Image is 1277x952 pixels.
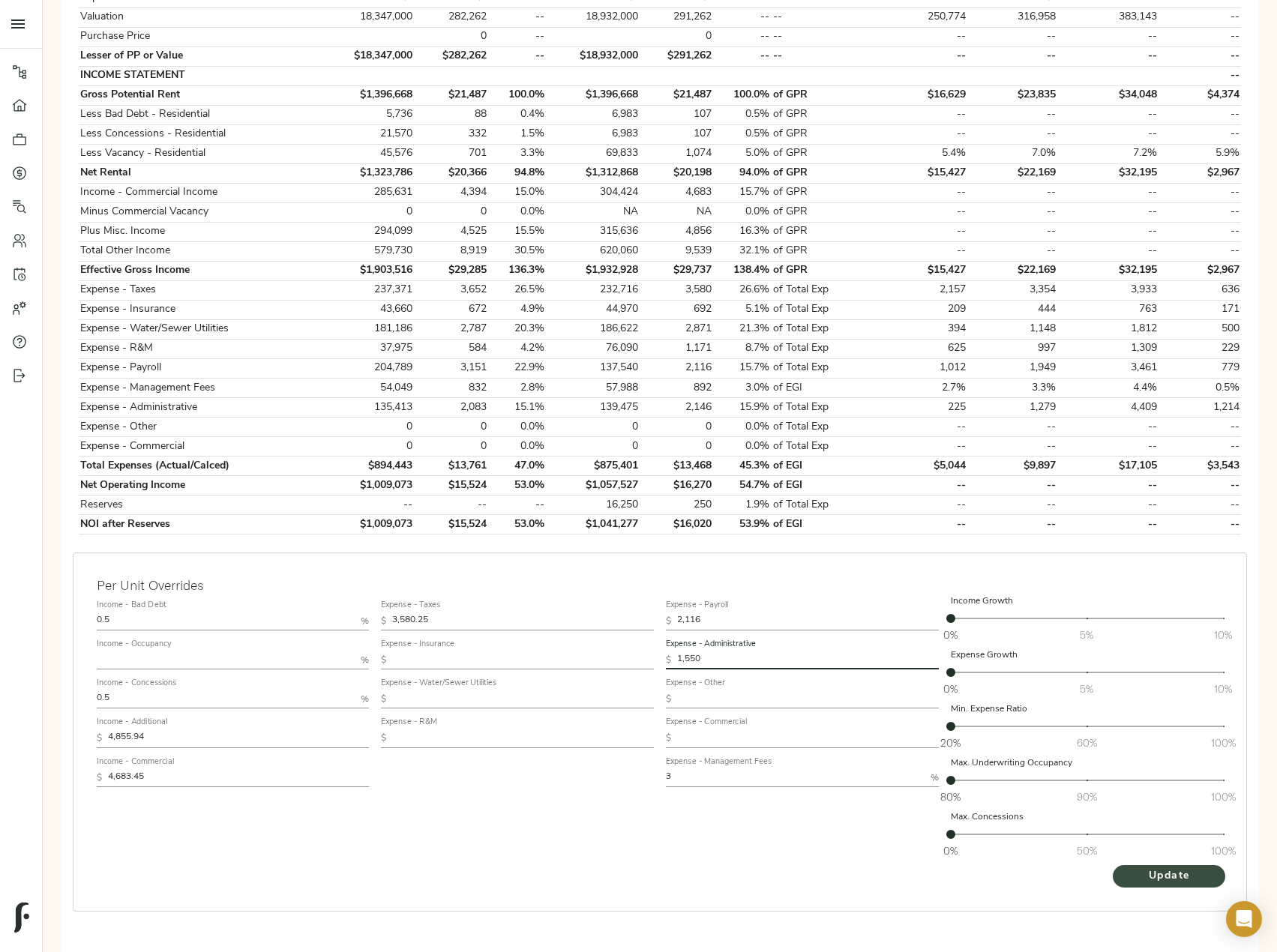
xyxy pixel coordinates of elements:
td: $21,487 [640,85,714,105]
td: 54,049 [324,379,415,398]
td: NA [546,202,640,222]
label: Income - Bad Debt [97,601,166,609]
td: -- [1159,7,1241,27]
td: 2,787 [414,319,488,339]
td: 43,660 [324,300,415,319]
td: -- [967,418,1058,437]
span: 5% [1080,627,1093,642]
td: $18,932,000 [546,46,640,66]
td: 315,636 [546,222,640,241]
td: 832 [414,379,488,398]
td: of Total Exp [772,319,870,339]
td: 3,933 [1058,280,1159,300]
td: 15.7% [714,358,772,378]
span: 0% [943,843,958,858]
td: 100.0% [488,85,546,105]
td: 0.0% [714,437,772,457]
td: 57,988 [546,379,640,398]
td: -- [772,27,870,46]
td: 37,975 [324,339,415,358]
td: 137,540 [546,358,640,378]
td: Income - Commercial Income [79,183,324,202]
td: 4.4% [1058,379,1159,398]
td: $13,761 [414,457,488,476]
td: $2,967 [1159,261,1241,280]
td: -- [1159,46,1241,66]
td: 3,461 [1058,358,1159,378]
span: 100% [1211,789,1236,804]
td: 779 [1159,358,1241,378]
td: 135,413 [324,398,415,418]
span: 0% [943,627,958,642]
td: 0.4% [488,105,546,124]
td: 0 [414,437,488,457]
td: $22,169 [967,261,1058,280]
td: of Total Exp [772,418,870,437]
td: 316,958 [967,7,1058,27]
span: 20% [940,735,961,750]
button: Update [1113,865,1225,888]
td: 1,148 [967,319,1058,339]
td: of GPR [772,124,870,144]
td: 291,262 [640,7,714,27]
td: 5.0% [714,144,772,163]
td: 1,171 [640,339,714,358]
td: 4.9% [488,300,546,319]
td: Plus Misc. Income [79,222,324,241]
td: -- [1159,241,1241,261]
td: 237,371 [324,280,415,300]
td: -- [870,183,968,202]
td: 139,475 [546,398,640,418]
td: 94.0% [714,163,772,183]
td: 6,983 [546,105,640,124]
td: -- [1058,183,1159,202]
td: 15.9% [714,398,772,418]
td: 701 [414,144,488,163]
td: Less Concessions - Residential [79,124,324,144]
td: $22,169 [967,163,1058,183]
td: -- [488,46,546,66]
td: -- [870,418,968,437]
td: -- [1058,46,1159,66]
label: Expense - Administrative [666,640,756,648]
span: Update [1128,867,1210,886]
td: Valuation [79,7,324,27]
td: 0 [324,418,415,437]
td: 2.8% [488,379,546,398]
label: Expense - Payroll [666,601,728,609]
td: of EGI [772,379,870,398]
td: 3,652 [414,280,488,300]
td: 26.5% [488,280,546,300]
td: 0.5% [1159,379,1241,398]
td: 285,631 [324,183,415,202]
td: of GPR [772,163,870,183]
td: $32,195 [1058,261,1159,280]
td: 69,833 [546,144,640,163]
td: -- [714,46,772,66]
td: 2,083 [414,398,488,418]
td: 8.7% [714,339,772,358]
td: 500 [1159,319,1241,339]
td: of GPR [772,85,870,105]
td: -- [870,241,968,261]
td: Total Expenses (Actual/Calced) [79,457,324,476]
td: -- [870,202,968,222]
td: -- [1159,105,1241,124]
td: 692 [640,300,714,319]
td: 100.0% [714,85,772,105]
span: 100% [1211,735,1236,750]
td: 620,060 [546,241,640,261]
td: 997 [967,339,1058,358]
td: 672 [414,300,488,319]
span: 10% [1214,627,1232,642]
td: 22.9% [488,358,546,378]
td: 1,074 [640,144,714,163]
td: 181,186 [324,319,415,339]
td: 2,116 [640,358,714,378]
td: 138.4% [714,261,772,280]
td: Gross Potential Rent [79,85,324,105]
td: -- [1159,66,1241,85]
span: 50% [1077,843,1097,858]
td: -- [1159,202,1241,222]
td: 107 [640,124,714,144]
